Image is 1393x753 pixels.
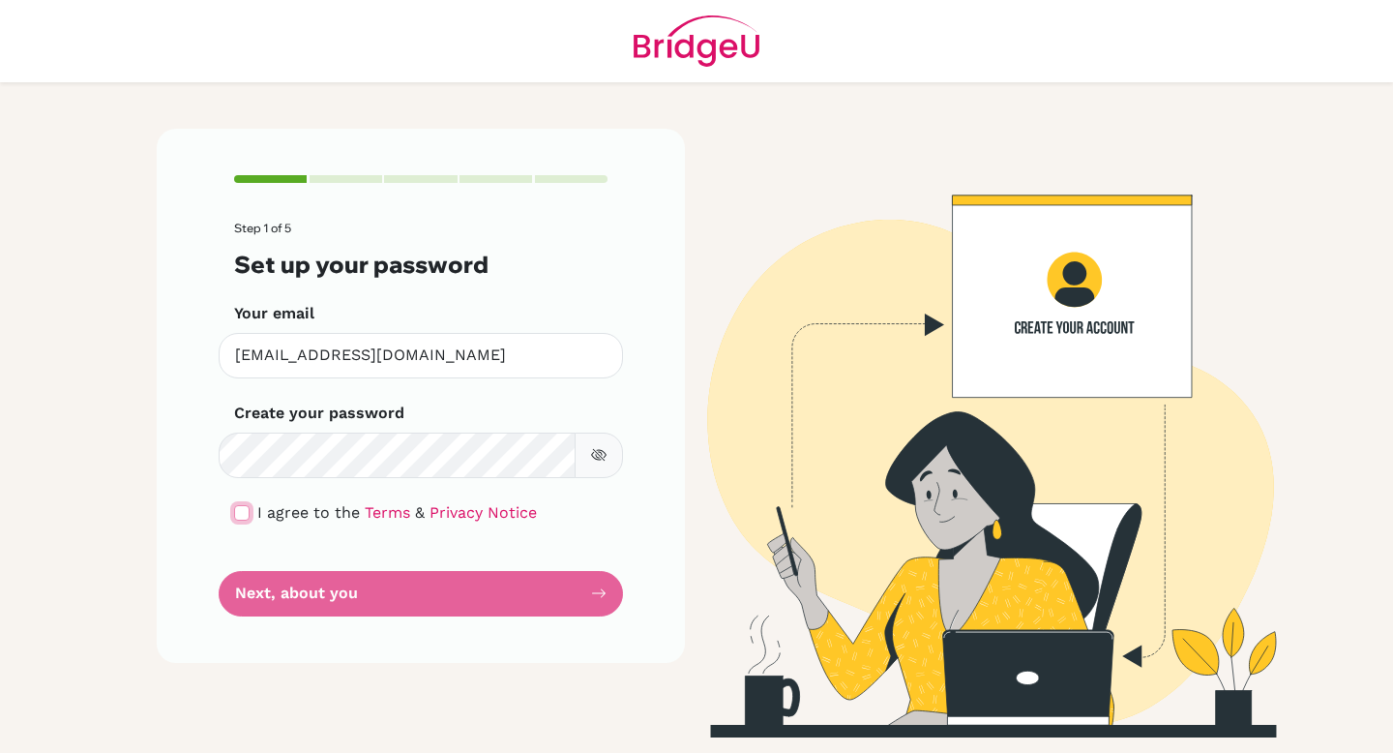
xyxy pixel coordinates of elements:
[430,503,537,522] a: Privacy Notice
[234,221,291,235] span: Step 1 of 5
[257,503,360,522] span: I agree to the
[365,503,410,522] a: Terms
[234,251,608,279] h3: Set up your password
[234,402,404,425] label: Create your password
[415,503,425,522] span: &
[234,302,314,325] label: Your email
[219,333,623,378] input: Insert your email*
